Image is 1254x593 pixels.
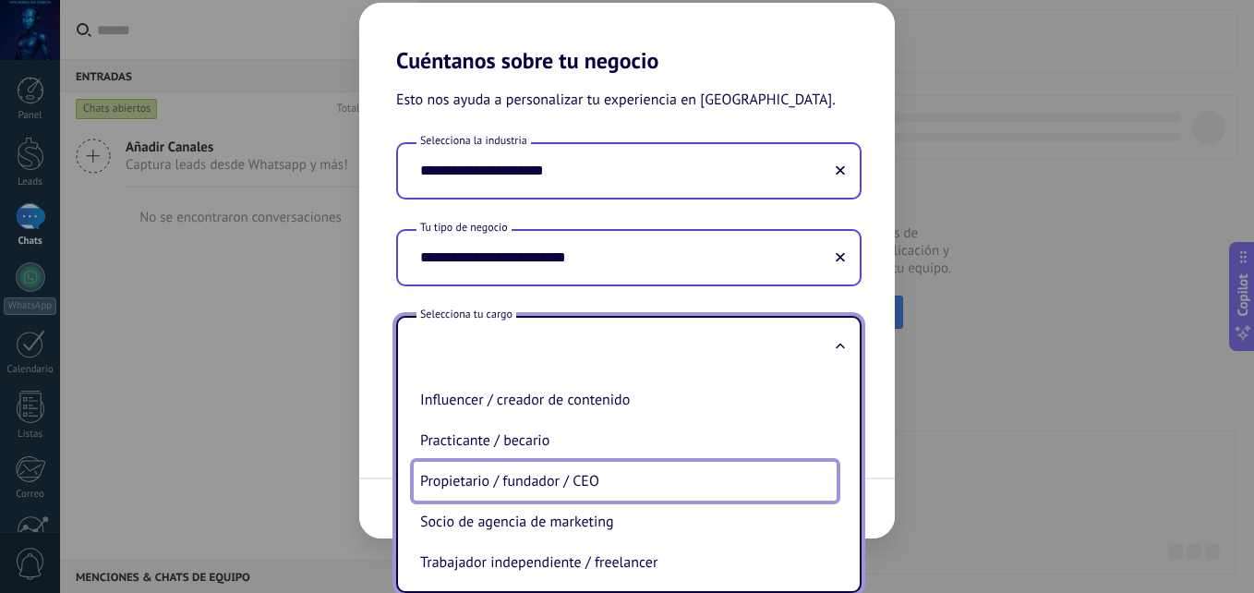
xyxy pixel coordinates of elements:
[359,3,895,74] h2: Cuéntanos sobre tu negocio
[413,380,838,420] li: Influencer / creador de contenido
[413,420,838,461] li: Practicante / becario
[413,461,838,502] li: Propietario / fundador / CEO
[413,542,838,583] li: Trabajador independiente / freelancer
[396,89,836,113] span: Esto nos ayuda a personalizar tu experiencia en [GEOGRAPHIC_DATA].
[413,502,838,542] li: Socio de agencia de marketing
